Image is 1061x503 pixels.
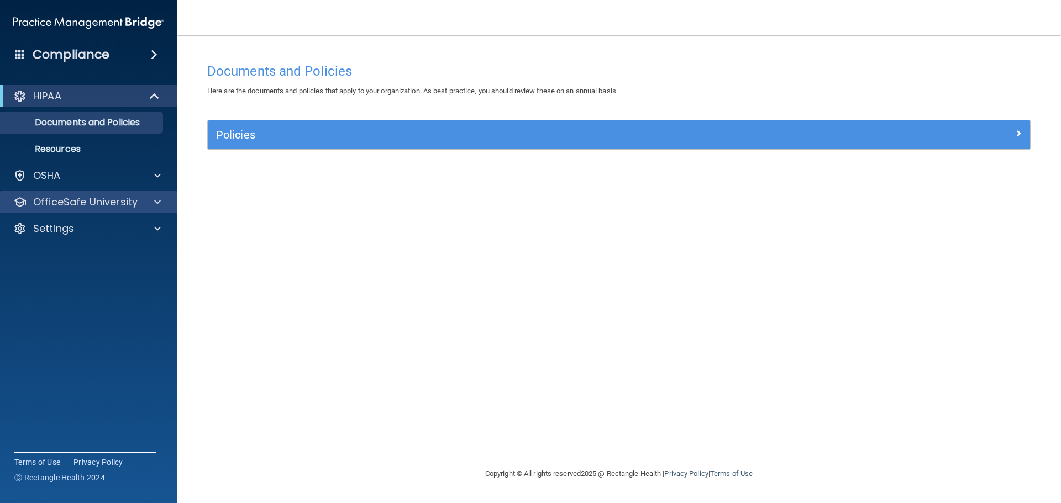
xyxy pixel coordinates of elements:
[14,457,60,468] a: Terms of Use
[33,169,61,182] p: OSHA
[207,87,618,95] span: Here are the documents and policies that apply to your organization. As best practice, you should...
[13,89,160,103] a: HIPAA
[33,47,109,62] h4: Compliance
[33,222,74,235] p: Settings
[13,195,161,209] a: OfficeSafe University
[33,89,61,103] p: HIPAA
[710,469,753,478] a: Terms of Use
[73,457,123,468] a: Privacy Policy
[13,12,164,34] img: PMB logo
[7,117,158,128] p: Documents and Policies
[7,144,158,155] p: Resources
[207,64,1031,78] h4: Documents and Policies
[13,222,161,235] a: Settings
[13,169,161,182] a: OSHA
[216,129,816,141] h5: Policies
[664,469,708,478] a: Privacy Policy
[216,126,1022,144] a: Policies
[417,456,821,491] div: Copyright © All rights reserved 2025 @ Rectangle Health | |
[33,195,138,209] p: OfficeSafe University
[14,472,105,483] span: Ⓒ Rectangle Health 2024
